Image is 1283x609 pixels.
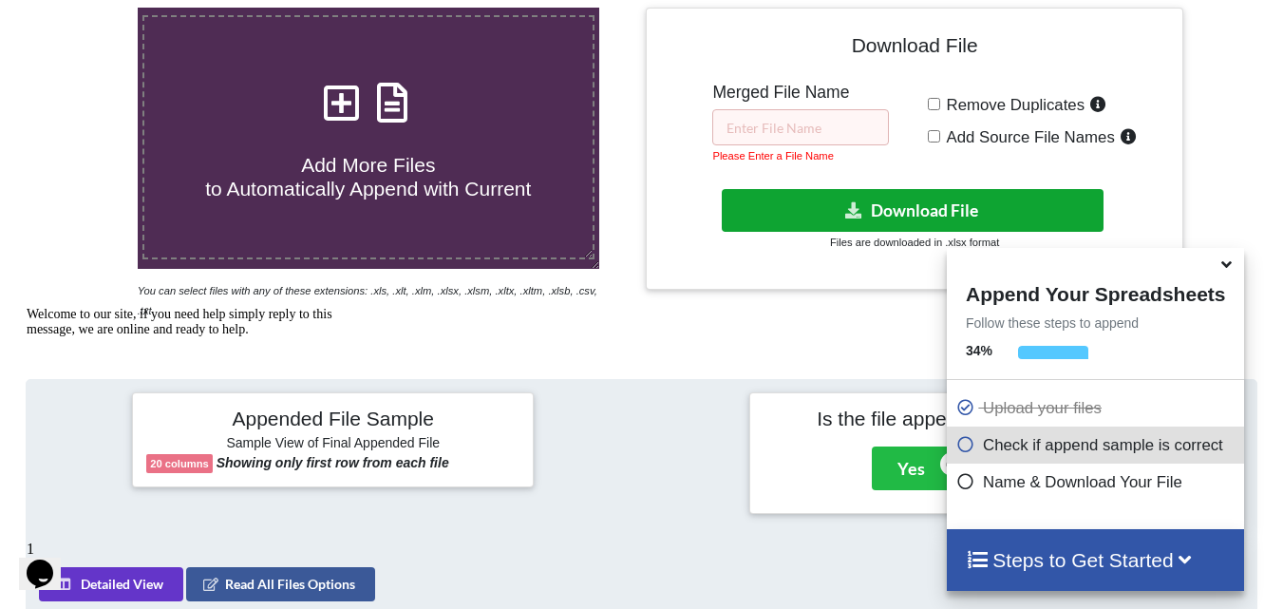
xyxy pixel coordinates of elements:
small: Files are downloaded in .xlsx format [830,237,999,248]
span: Welcome to our site, if you need help simply reply to this message, we are online and ready to help. [8,8,313,37]
span: Add More Files to Automatically Append with Current [205,154,531,200]
p: Check if append sample is correct [956,433,1239,457]
iframe: chat widget [19,299,361,523]
b: Showing only first row from each file [217,455,449,470]
h4: Is the file appended correctly? [764,407,1137,430]
span: Add Source File Names [940,128,1115,146]
h4: Append Your Spreadsheets [947,277,1244,306]
h4: Steps to Get Started [966,548,1225,572]
h4: Download File [660,22,1168,76]
div: Welcome to our site, if you need help simply reply to this message, we are online and ready to help. [8,8,349,38]
iframe: chat widget [19,533,80,590]
button: Yes [872,447,951,490]
b: 34 % [966,343,992,358]
small: Please Enter a File Name [712,150,833,162]
button: Download File [722,189,1104,232]
span: Remove Duplicates [940,96,1085,114]
i: You can select files with any of these extensions: .xls, .xlt, .xlm, .xlsx, .xlsm, .xltx, .xltm, ... [138,285,597,316]
p: Upload your files [956,396,1239,420]
p: Name & Download Your File [956,470,1239,494]
h5: Merged File Name [712,83,889,103]
p: Follow these steps to append [947,314,1244,333]
button: Detailed View [39,567,183,601]
button: Read All Files Options [186,567,375,601]
input: Enter File Name [712,109,889,145]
